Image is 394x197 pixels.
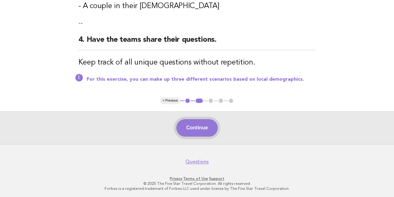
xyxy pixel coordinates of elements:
a: Questions [185,159,209,165]
a: Privacy [170,176,182,181]
button: 2 [195,98,204,104]
p: · · [9,176,385,181]
button: 1 [184,98,191,104]
p: For this exercise, you can make up three different scenarios based on local demographics. [87,76,316,83]
h2: 4. Have the teams share their questions. [78,35,316,50]
h3: Keep track of all unique questions without repetition. [78,58,316,68]
h3: - A couple in their [DEMOGRAPHIC_DATA] [78,1,316,11]
p: © 2025 The Five Star Travel Corporation. All rights reserved. [9,181,385,186]
p: -- [78,19,316,27]
a: Terms of Use [183,176,208,181]
button: < Previous [160,98,180,104]
button: Continue [176,119,218,137]
p: Forbes is a registered trademark of Forbes LLC used under license by The Five Star Travel Corpora... [9,186,385,191]
a: Support [209,176,224,181]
